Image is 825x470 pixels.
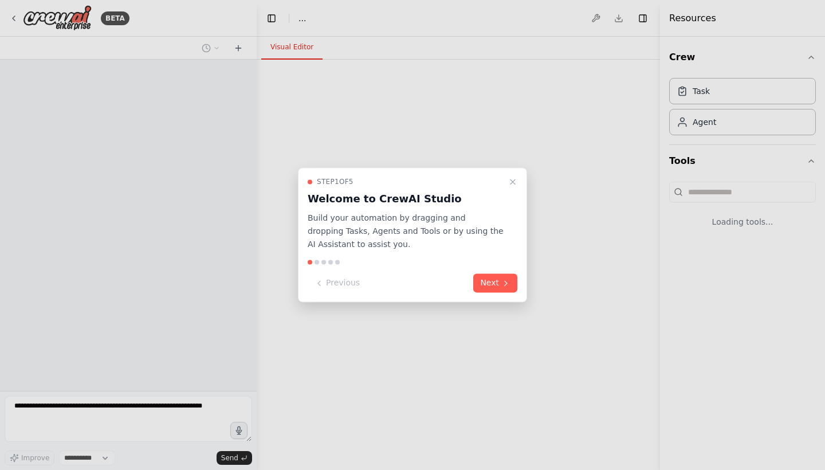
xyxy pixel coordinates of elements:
[473,274,517,293] button: Next
[506,175,520,189] button: Close walkthrough
[308,211,504,250] p: Build your automation by dragging and dropping Tasks, Agents and Tools or by using the AI Assista...
[308,191,504,207] h3: Welcome to CrewAI Studio
[308,274,367,293] button: Previous
[264,10,280,26] button: Hide left sidebar
[317,177,353,186] span: Step 1 of 5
